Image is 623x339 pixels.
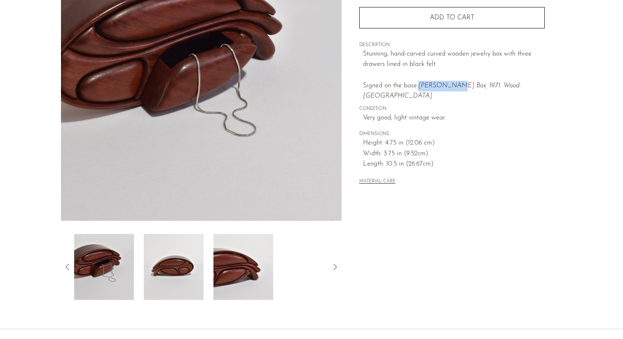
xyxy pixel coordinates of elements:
span: CONDITION [359,105,545,113]
em: [PERSON_NAME] Box, 1971. Wood: [GEOGRAPHIC_DATA]. [363,82,521,100]
span: Height: 4.75 in (12.06 cm) [363,138,545,149]
span: Add to cart [430,14,474,22]
img: Curved Handcrafted Jewelry Box [144,234,204,300]
button: Add to cart [359,7,545,28]
span: DESCRIPTION [359,42,545,49]
span: Very good; light vintage wear. [363,113,545,124]
img: Curved Handcrafted Jewelry Box [74,234,134,300]
span: Length: 10.5 in (26.67cm) [363,159,545,170]
span: DIMENSIONS [359,131,545,138]
img: Curved Handcrafted Jewelry Box [213,234,273,300]
span: Width: 3.75 in (9.52cm) [363,149,545,159]
p: Stunning, hand-carved curved wooden jewelry box with three drawers lined in black felt. Signed on... [363,49,545,102]
button: MATERIAL CARE [359,179,396,185]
